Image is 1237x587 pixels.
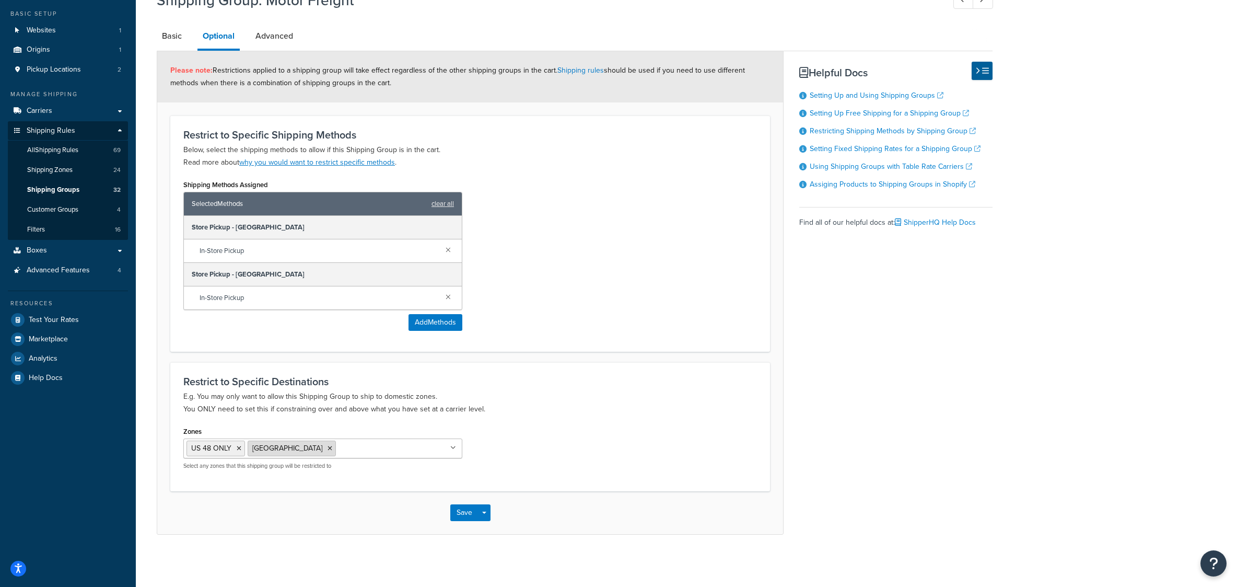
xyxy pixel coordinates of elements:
div: Store Pickup - [GEOGRAPHIC_DATA] [184,216,462,239]
p: Below, select the shipping methods to allow if this Shipping Group is in the cart. Read more about . [183,144,757,169]
a: Assiging Products to Shipping Groups in Shopify [810,179,975,190]
li: Advanced Features [8,261,128,280]
a: Boxes [8,241,128,260]
a: Setting Up Free Shipping for a Shipping Group [810,108,969,119]
a: Advanced [250,24,298,49]
a: clear all [431,197,454,211]
a: Pickup Locations2 [8,60,128,79]
a: Marketplace [8,330,128,349]
button: AddMethods [409,314,462,331]
h3: Restrict to Specific Shipping Methods [183,129,757,141]
li: Filters [8,220,128,239]
span: In-Store Pickup [200,244,437,258]
a: Test Your Rates [8,310,128,329]
span: [GEOGRAPHIC_DATA] [252,443,322,454]
a: Setting Up and Using Shipping Groups [810,90,943,101]
span: Shipping Zones [27,166,73,175]
p: E.g. You may only want to allow this Shipping Group to ship to domestic zones. You ONLY need to s... [183,390,757,416]
a: Restricting Shipping Methods by Shipping Group [810,125,976,136]
span: 1 [119,45,121,54]
a: Analytics [8,349,128,368]
span: 24 [113,166,121,175]
a: Basic [157,24,187,49]
div: Store Pickup - [GEOGRAPHIC_DATA] [184,263,462,286]
a: Using Shipping Groups with Table Rate Carriers [810,161,972,172]
li: Pickup Locations [8,60,128,79]
span: 32 [113,186,121,194]
h3: Restrict to Specific Destinations [183,376,757,387]
span: Selected Methods [192,197,426,211]
div: Basic Setup [8,9,128,18]
span: 4 [118,266,121,275]
a: Optional [197,24,240,51]
span: All Shipping Rules [27,146,78,155]
span: 69 [113,146,121,155]
li: Shipping Zones [8,160,128,180]
span: Shipping Rules [27,126,75,135]
strong: Please note: [170,65,213,76]
a: Shipping Groups32 [8,180,128,200]
li: Websites [8,21,128,40]
a: Shipping rules [557,65,604,76]
a: Filters16 [8,220,128,239]
p: Select any zones that this shipping group will be restricted to [183,462,462,470]
span: Test Your Rates [29,316,79,325]
span: Advanced Features [27,266,90,275]
li: Customer Groups [8,200,128,220]
span: Restrictions applied to a shipping group will take effect regardless of the other shipping groups... [170,65,745,88]
a: why you would want to restrict specific methods [239,157,395,168]
a: AllShipping Rules69 [8,141,128,160]
div: Find all of our helpful docs at: [799,207,993,230]
span: Shipping Groups [27,186,79,194]
span: Carriers [27,107,52,116]
a: Websites1 [8,21,128,40]
a: Shipping Zones24 [8,160,128,180]
a: Help Docs [8,369,128,387]
a: Customer Groups4 [8,200,128,220]
span: 4 [117,205,121,214]
span: Boxes [27,246,47,255]
span: Analytics [29,354,57,363]
h3: Helpful Docs [799,67,993,78]
a: Carriers [8,101,128,121]
span: Help Docs [29,374,63,383]
label: Shipping Methods Assigned [183,181,268,189]
div: Manage Shipping [8,90,128,99]
span: Origins [27,45,50,54]
li: Origins [8,40,128,60]
button: Hide Help Docs [972,62,993,80]
li: Shipping Groups [8,180,128,200]
span: 1 [119,26,121,35]
span: Pickup Locations [27,65,81,74]
span: In-Store Pickup [200,291,437,305]
a: Shipping Rules [8,121,128,141]
a: Origins1 [8,40,128,60]
a: ShipperHQ Help Docs [895,217,976,228]
button: Save [450,504,479,521]
a: Advanced Features4 [8,261,128,280]
span: Websites [27,26,56,35]
span: 16 [115,225,121,234]
li: Shipping Rules [8,121,128,240]
a: Setting Fixed Shipping Rates for a Shipping Group [810,143,981,154]
span: Marketplace [29,335,68,344]
div: Resources [8,299,128,308]
span: 2 [118,65,121,74]
button: Open Resource Center [1200,550,1227,577]
label: Zones [183,428,202,435]
span: Customer Groups [27,205,78,214]
span: Filters [27,225,45,234]
span: US 48 ONLY [191,443,231,454]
